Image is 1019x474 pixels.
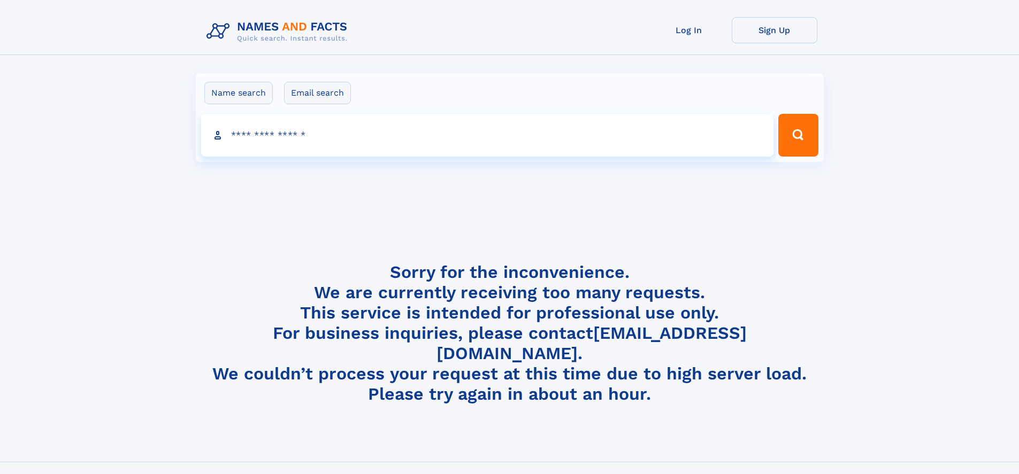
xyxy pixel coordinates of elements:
[202,17,356,46] img: Logo Names and Facts
[732,17,817,43] a: Sign Up
[778,114,818,157] button: Search Button
[284,82,351,104] label: Email search
[646,17,732,43] a: Log In
[204,82,273,104] label: Name search
[436,323,747,363] a: [EMAIL_ADDRESS][DOMAIN_NAME]
[201,114,774,157] input: search input
[202,262,817,405] h4: Sorry for the inconvenience. We are currently receiving too many requests. This service is intend...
